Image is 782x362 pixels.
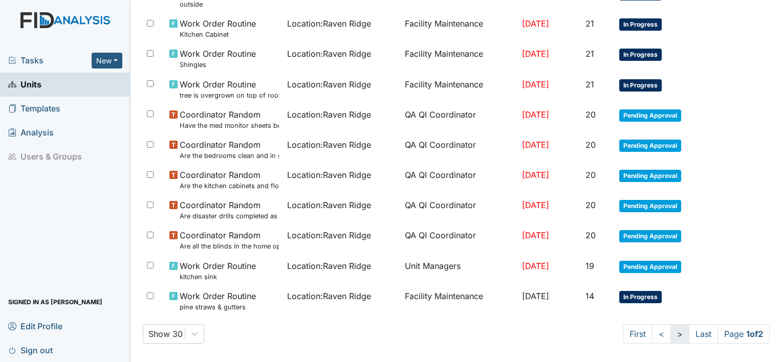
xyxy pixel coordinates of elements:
[180,121,279,130] small: Have the med monitor sheets been filled out?
[180,302,256,312] small: pine straws & gutters
[287,260,371,272] span: Location : Raven Ridge
[92,53,122,69] button: New
[401,225,518,255] td: QA QI Coordinator
[585,170,596,180] span: 20
[287,199,371,211] span: Location : Raven Ridge
[746,329,763,339] strong: 1 of 2
[585,49,594,59] span: 21
[585,291,594,301] span: 14
[585,200,596,210] span: 20
[180,30,256,39] small: Kitchen Cabinet
[522,140,549,150] span: [DATE]
[287,139,371,151] span: Location : Raven Ridge
[8,77,41,93] span: Units
[401,13,518,43] td: Facility Maintenance
[287,108,371,121] span: Location : Raven Ridge
[619,291,662,303] span: In Progress
[522,79,549,89] span: [DATE]
[180,108,279,130] span: Coordinator Random Have the med monitor sheets been filled out?
[180,151,279,161] small: Are the bedrooms clean and in good repair?
[619,140,681,152] span: Pending Approval
[585,109,596,120] span: 20
[180,241,279,251] small: Are all the blinds in the home operational and clean?
[8,54,92,66] a: Tasks
[401,286,518,316] td: Facility Maintenance
[652,324,671,344] a: <
[619,18,662,31] span: In Progress
[8,294,102,310] span: Signed in as [PERSON_NAME]
[180,290,256,312] span: Work Order Routine pine straws & gutters
[401,256,518,286] td: Unit Managers
[522,291,549,301] span: [DATE]
[287,169,371,181] span: Location : Raven Ridge
[180,181,279,191] small: Are the kitchen cabinets and floors clean?
[401,43,518,74] td: Facility Maintenance
[585,79,594,89] span: 21
[585,230,596,240] span: 20
[180,78,279,100] span: Work Order Routine tree is overgrown on top of roof
[623,324,653,344] a: First
[8,342,53,358] span: Sign out
[585,261,594,271] span: 19
[401,195,518,225] td: QA QI Coordinator
[180,260,256,282] span: Work Order Routine kitchen sink
[619,261,681,273] span: Pending Approval
[623,324,770,344] nav: task-pagination
[522,49,549,59] span: [DATE]
[401,134,518,165] td: QA QI Coordinator
[8,101,60,117] span: Templates
[522,261,549,271] span: [DATE]
[180,17,256,39] span: Work Order Routine Kitchen Cabinet
[180,48,256,70] span: Work Order Routine Shingles
[619,200,681,212] span: Pending Approval
[619,49,662,61] span: In Progress
[180,211,279,221] small: Are disaster drills completed as scheduled?
[180,139,279,161] span: Coordinator Random Are the bedrooms clean and in good repair?
[180,272,256,282] small: kitchen sink
[670,324,689,344] a: >
[180,199,279,221] span: Coordinator Random Are disaster drills completed as scheduled?
[8,318,62,334] span: Edit Profile
[585,18,594,29] span: 21
[287,17,371,30] span: Location : Raven Ridge
[522,230,549,240] span: [DATE]
[619,170,681,182] span: Pending Approval
[287,229,371,241] span: Location : Raven Ridge
[287,78,371,90] span: Location : Raven Ridge
[585,140,596,150] span: 20
[522,170,549,180] span: [DATE]
[287,48,371,60] span: Location : Raven Ridge
[148,328,183,340] div: Show 30
[619,79,662,92] span: In Progress
[522,18,549,29] span: [DATE]
[718,324,770,344] span: Page
[180,90,279,100] small: tree is overgrown on top of roof
[401,74,518,104] td: Facility Maintenance
[522,109,549,120] span: [DATE]
[619,109,681,122] span: Pending Approval
[522,200,549,210] span: [DATE]
[287,290,371,302] span: Location : Raven Ridge
[180,229,279,251] span: Coordinator Random Are all the blinds in the home operational and clean?
[8,125,54,141] span: Analysis
[619,230,681,242] span: Pending Approval
[689,324,718,344] a: Last
[401,104,518,134] td: QA QI Coordinator
[180,60,256,70] small: Shingles
[180,169,279,191] span: Coordinator Random Are the kitchen cabinets and floors clean?
[401,165,518,195] td: QA QI Coordinator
